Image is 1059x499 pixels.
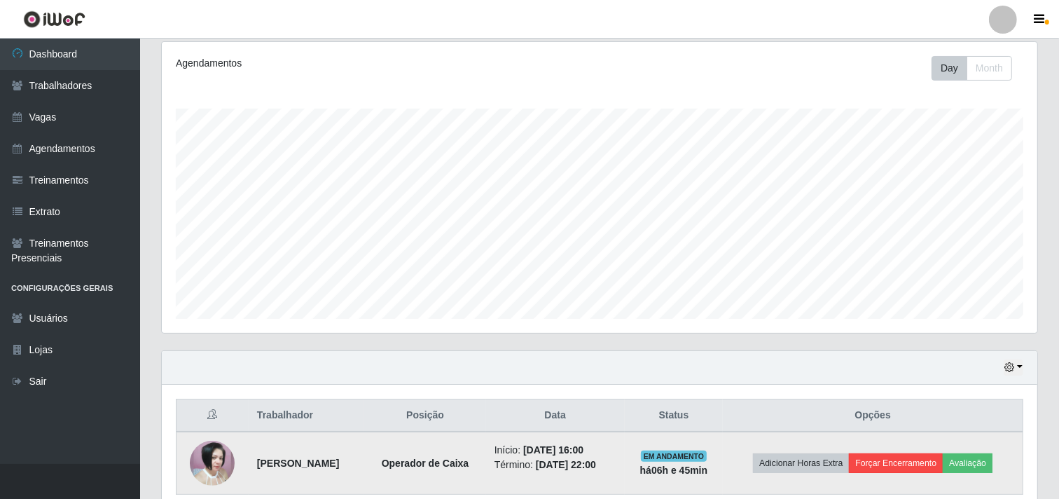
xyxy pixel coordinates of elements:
[723,399,1023,432] th: Opções
[932,56,1023,81] div: Toolbar with button groups
[494,458,616,472] li: Término:
[249,399,364,432] th: Trabalhador
[641,451,707,462] span: EM ANDAMENTO
[364,399,486,432] th: Posição
[932,56,1012,81] div: First group
[943,453,992,473] button: Avaliação
[23,11,85,28] img: CoreUI Logo
[176,56,517,71] div: Agendamentos
[523,444,583,456] time: [DATE] 16:00
[486,399,625,432] th: Data
[190,441,235,486] img: 1747442634069.jpeg
[640,465,708,476] strong: há 06 h e 45 min
[753,453,849,473] button: Adicionar Horas Extra
[494,443,616,458] li: Início:
[257,458,339,469] strong: [PERSON_NAME]
[967,56,1012,81] button: Month
[849,453,943,473] button: Forçar Encerramento
[382,458,469,469] strong: Operador de Caixa
[932,56,967,81] button: Day
[536,459,596,470] time: [DATE] 22:00
[625,399,724,432] th: Status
